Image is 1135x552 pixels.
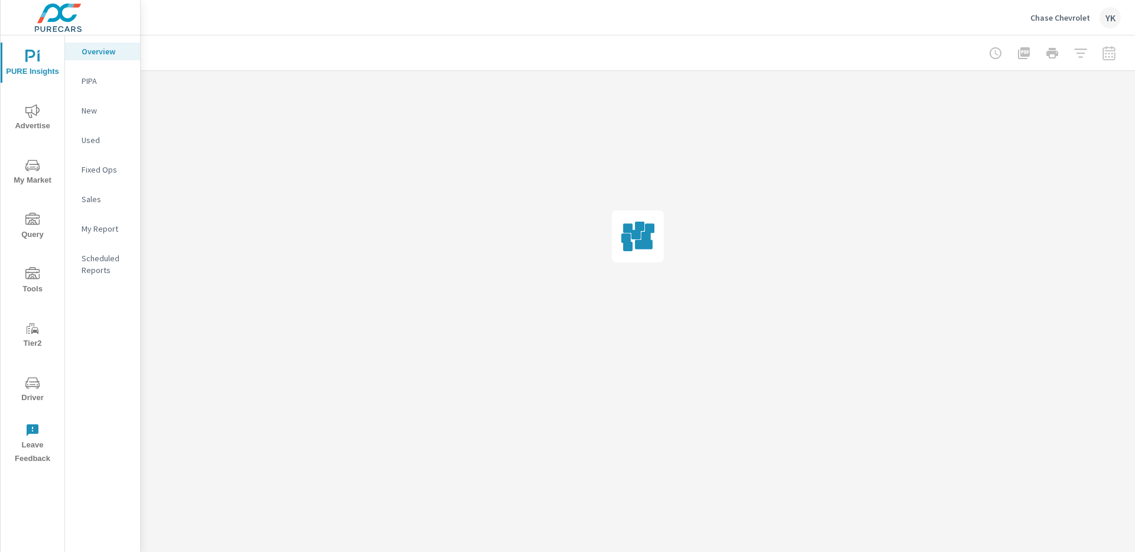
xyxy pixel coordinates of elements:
[4,50,61,79] span: PURE Insights
[65,249,140,279] div: Scheduled Reports
[1030,12,1090,23] p: Chase Chevrolet
[65,72,140,90] div: PIPA
[82,134,131,146] p: Used
[82,46,131,57] p: Overview
[82,105,131,116] p: New
[4,267,61,296] span: Tools
[65,131,140,149] div: Used
[82,75,131,87] p: PIPA
[4,158,61,187] span: My Market
[4,104,61,133] span: Advertise
[65,220,140,238] div: My Report
[82,193,131,205] p: Sales
[1,35,64,470] div: nav menu
[4,213,61,242] span: Query
[82,223,131,235] p: My Report
[4,423,61,466] span: Leave Feedback
[4,322,61,350] span: Tier2
[82,252,131,276] p: Scheduled Reports
[65,190,140,208] div: Sales
[82,164,131,176] p: Fixed Ops
[4,376,61,405] span: Driver
[65,161,140,178] div: Fixed Ops
[65,102,140,119] div: New
[1100,7,1121,28] div: YK
[65,43,140,60] div: Overview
